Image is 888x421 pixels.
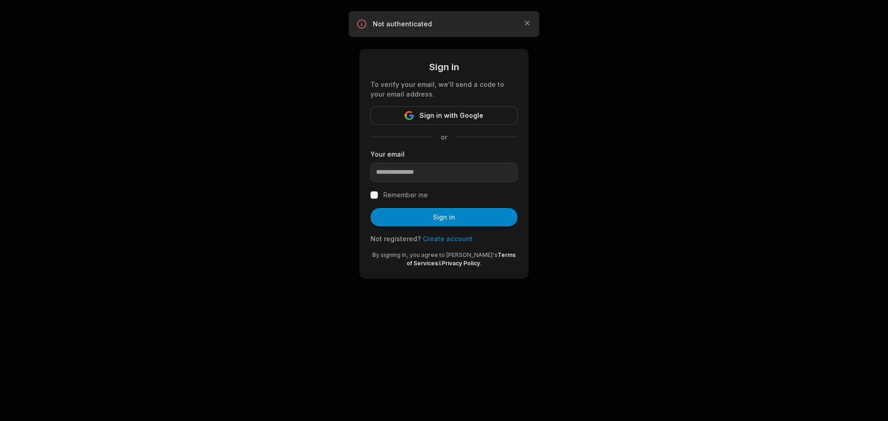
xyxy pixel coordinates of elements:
[442,260,480,267] a: Privacy Policy
[407,251,516,267] a: Terms of Services
[419,110,483,121] span: Sign in with Google
[480,260,481,267] span: .
[373,19,515,29] p: Not authenticated
[438,260,442,267] span: &
[370,235,421,243] span: Not registered?
[370,149,518,159] label: Your email
[433,132,455,142] span: or
[383,189,428,201] label: Remember me
[370,79,518,99] div: To verify your email, we'll send a code to your email address.
[372,251,498,258] span: By signing in, you agree to [PERSON_NAME]'s
[370,208,518,226] button: Sign in
[423,235,473,243] a: Create account
[370,106,518,125] button: Sign in with Google
[370,60,518,74] div: Sign in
